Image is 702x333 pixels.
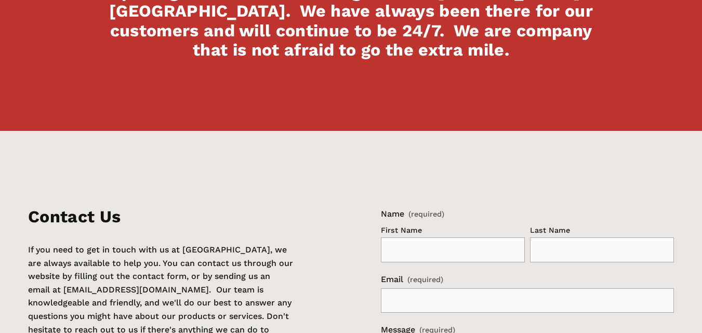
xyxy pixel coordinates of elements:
span: Name [381,207,404,221]
h3: Contact Us [28,207,294,227]
span: Email [381,273,403,286]
div: Last Name [530,224,674,237]
span: (required) [408,210,444,218]
div: First Name [381,224,525,237]
span: (required) [407,274,443,286]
